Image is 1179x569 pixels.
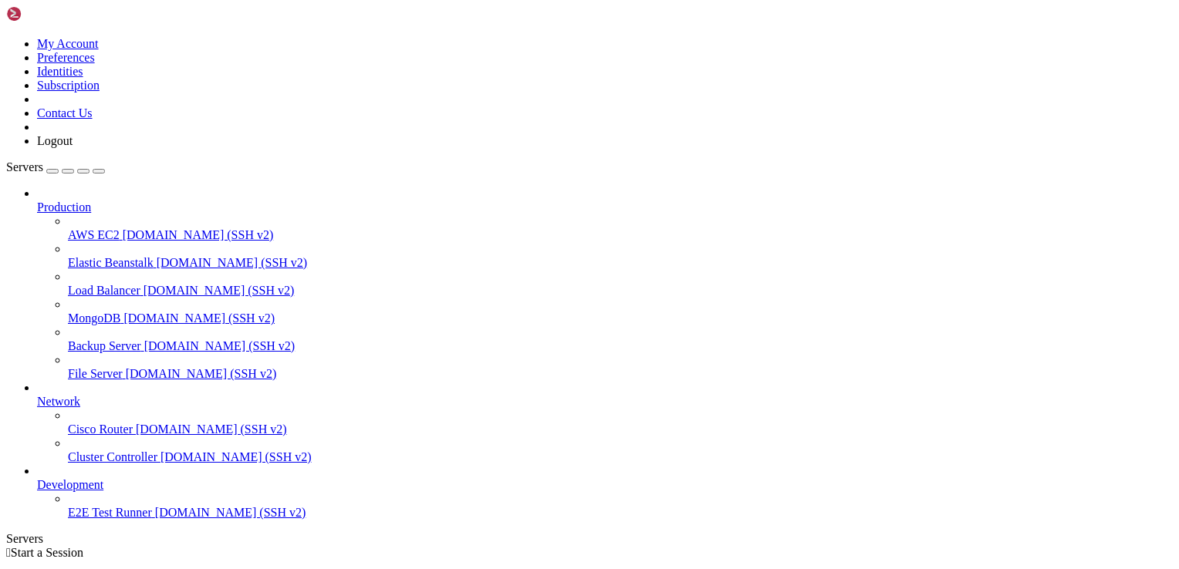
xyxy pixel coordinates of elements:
li: Network [37,381,1173,464]
span: [DOMAIN_NAME] (SSH v2) [160,450,312,463]
a: My Account [37,37,99,50]
span: Network [37,395,80,408]
span: [DOMAIN_NAME] (SSH v2) [157,256,308,269]
li: MongoDB [DOMAIN_NAME] (SSH v2) [68,298,1173,325]
span: E2E Test Runner [68,506,152,519]
a: Backup Server [DOMAIN_NAME] (SSH v2) [68,339,1173,353]
li: Development [37,464,1173,520]
span: Backup Server [68,339,141,352]
li: Load Balancer [DOMAIN_NAME] (SSH v2) [68,270,1173,298]
div: Servers [6,532,1173,546]
a: Cluster Controller [DOMAIN_NAME] (SSH v2) [68,450,1173,464]
span: Production [37,200,91,214]
li: Elastic Beanstalk [DOMAIN_NAME] (SSH v2) [68,242,1173,270]
span: Elastic Beanstalk [68,256,154,269]
span: File Server [68,367,123,380]
span: Load Balancer [68,284,140,297]
span: Development [37,478,103,491]
li: E2E Test Runner [DOMAIN_NAME] (SSH v2) [68,492,1173,520]
li: Backup Server [DOMAIN_NAME] (SSH v2) [68,325,1173,353]
span: MongoDB [68,311,120,325]
span: [DOMAIN_NAME] (SSH v2) [144,284,295,297]
a: Load Balancer [DOMAIN_NAME] (SSH v2) [68,284,1173,298]
span: Cisco Router [68,423,133,436]
span: Start a Session [11,546,83,559]
li: Cluster Controller [DOMAIN_NAME] (SSH v2) [68,436,1173,464]
span: [DOMAIN_NAME] (SSH v2) [126,367,277,380]
li: Cisco Router [DOMAIN_NAME] (SSH v2) [68,409,1173,436]
a: AWS EC2 [DOMAIN_NAME] (SSH v2) [68,228,1173,242]
li: AWS EC2 [DOMAIN_NAME] (SSH v2) [68,214,1173,242]
a: E2E Test Runner [DOMAIN_NAME] (SSH v2) [68,506,1173,520]
a: MongoDB [DOMAIN_NAME] (SSH v2) [68,311,1173,325]
a: Identities [37,65,83,78]
a: File Server [DOMAIN_NAME] (SSH v2) [68,367,1173,381]
a: Servers [6,160,105,173]
span:  [6,546,11,559]
img: Shellngn [6,6,95,22]
span: [DOMAIN_NAME] (SSH v2) [136,423,287,436]
a: Network [37,395,1173,409]
span: [DOMAIN_NAME] (SSH v2) [144,339,296,352]
li: File Server [DOMAIN_NAME] (SSH v2) [68,353,1173,381]
a: Logout [37,134,73,147]
span: Servers [6,160,43,173]
span: AWS EC2 [68,228,120,241]
a: Preferences [37,51,95,64]
span: [DOMAIN_NAME] (SSH v2) [155,506,306,519]
a: Subscription [37,79,100,92]
span: Cluster Controller [68,450,157,463]
li: Production [37,187,1173,381]
a: Elastic Beanstalk [DOMAIN_NAME] (SSH v2) [68,256,1173,270]
span: [DOMAIN_NAME] (SSH v2) [123,228,274,241]
a: Development [37,478,1173,492]
a: Cisco Router [DOMAIN_NAME] (SSH v2) [68,423,1173,436]
span: [DOMAIN_NAME] (SSH v2) [123,311,275,325]
a: Contact Us [37,106,93,120]
a: Production [37,200,1173,214]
